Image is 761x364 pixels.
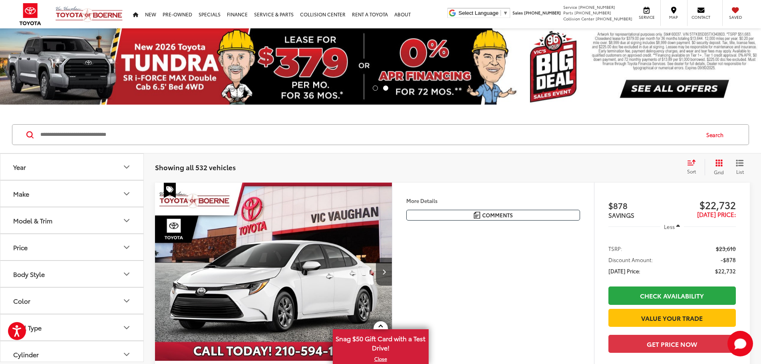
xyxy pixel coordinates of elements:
[122,350,131,359] div: Cylinder
[155,183,393,361] a: 2025 Toyota Corolla LE2025 Toyota Corolla LE2025 Toyota Corolla LE2025 Toyota Corolla LE
[155,183,393,361] div: 2025 Toyota Corolla LE 0
[714,169,724,175] span: Grid
[608,245,622,253] span: TSRP:
[13,270,45,278] div: Body Style
[459,10,499,16] span: Select Language
[122,216,131,225] div: Model & Trim
[406,198,580,203] h4: More Details
[608,199,672,211] span: $878
[727,14,744,20] span: Saved
[122,269,131,279] div: Body Style
[13,243,28,251] div: Price
[155,183,393,361] img: 2025 Toyota Corolla LE
[563,4,577,10] span: Service
[513,10,523,16] span: Sales
[716,245,736,253] span: $23,610
[40,125,699,144] input: Search by Make, Model, or Keyword
[0,154,144,180] button: YearYear
[122,296,131,306] div: Color
[164,183,176,198] span: Special
[699,125,735,145] button: Search
[122,243,131,252] div: Price
[596,16,632,22] span: [PHONE_NUMBER]
[503,10,508,16] span: ▼
[13,350,39,358] div: Cylinder
[55,6,123,22] img: Vic Vaughan Toyota of Boerne
[736,168,744,175] span: List
[608,211,634,219] span: SAVINGS
[687,168,696,175] span: Sort
[664,223,675,230] span: Less
[563,10,573,16] span: Parts
[660,219,684,234] button: Less
[608,286,736,304] a: Check Availability
[482,211,513,219] span: Comments
[665,14,682,20] span: Map
[574,10,611,16] span: [PHONE_NUMBER]
[727,331,753,356] svg: Start Chat
[13,217,52,224] div: Model & Trim
[13,324,42,331] div: Fuel Type
[0,181,144,207] button: MakeMake
[524,10,561,16] span: [PHONE_NUMBER]
[578,4,615,10] span: [PHONE_NUMBER]
[122,323,131,332] div: Fuel Type
[691,14,710,20] span: Contact
[638,14,656,20] span: Service
[697,210,736,219] span: [DATE] Price:
[608,309,736,327] a: Value Your Trade
[727,331,753,356] button: Toggle Chat Window
[715,267,736,275] span: $22,732
[0,234,144,260] button: PricePrice
[376,258,392,286] button: Next image
[730,159,750,175] button: List View
[334,330,428,354] span: Snag $50 Gift Card with a Test Drive!
[563,16,594,22] span: Collision Center
[406,210,580,221] button: Comments
[13,190,29,197] div: Make
[608,256,653,264] span: Discount Amount:
[721,256,736,264] span: -$878
[705,159,730,175] button: Grid View
[0,261,144,287] button: Body StyleBody Style
[0,207,144,233] button: Model & TrimModel & Trim
[13,163,26,171] div: Year
[122,189,131,199] div: Make
[459,10,508,16] a: Select Language​
[672,199,736,211] span: $22,732
[608,335,736,353] button: Get Price Now
[0,314,144,340] button: Fuel TypeFuel Type
[474,212,480,219] img: Comments
[13,297,30,304] div: Color
[155,162,236,172] span: Showing all 532 vehicles
[683,159,705,175] button: Select sort value
[608,267,640,275] span: [DATE] Price:
[0,288,144,314] button: ColorColor
[122,162,131,172] div: Year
